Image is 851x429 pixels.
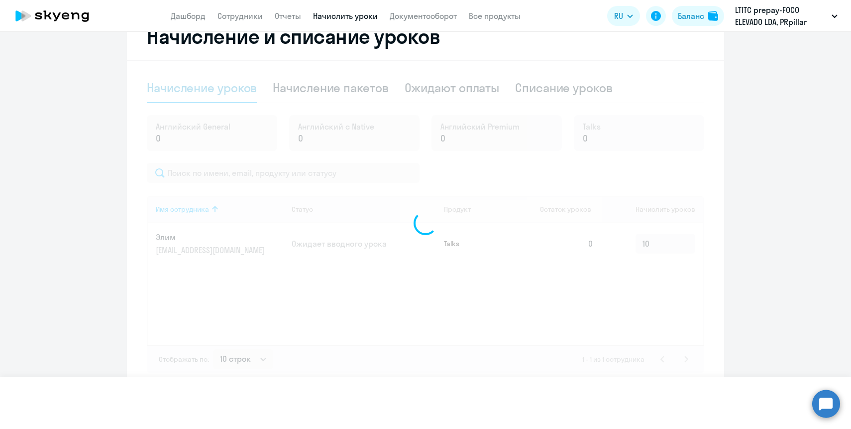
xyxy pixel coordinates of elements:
[469,11,521,21] a: Все продукты
[147,24,704,48] h2: Начисление и списание уроков
[171,11,206,21] a: Дашборд
[313,11,378,21] a: Начислить уроки
[275,11,301,21] a: Отчеты
[390,11,457,21] a: Документооборот
[730,4,843,28] button: LTITC prepay-FOCO ELEVADO LDA, PRpillar
[607,6,640,26] button: RU
[217,11,263,21] a: Сотрудники
[614,10,623,22] span: RU
[672,6,724,26] button: Балансbalance
[708,11,718,21] img: balance
[735,4,828,28] p: LTITC prepay-FOCO ELEVADO LDA, PRpillar
[678,10,704,22] div: Баланс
